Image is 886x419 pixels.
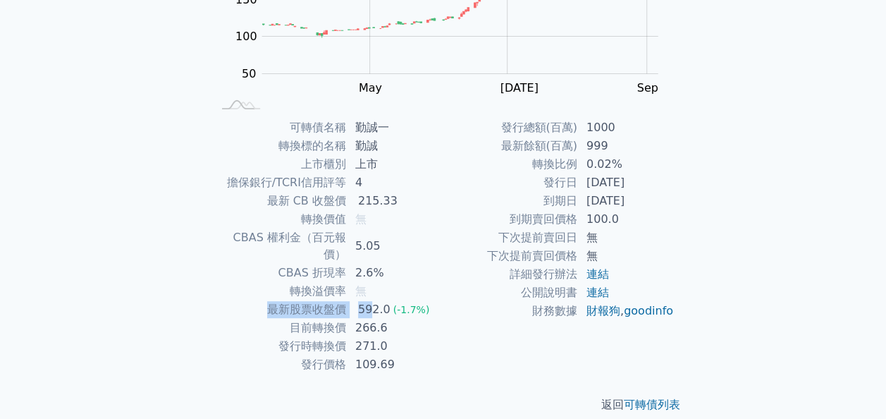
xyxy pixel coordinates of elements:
[578,137,675,155] td: 999
[355,301,393,318] div: 592.0
[347,319,443,337] td: 266.6
[578,302,675,320] td: ,
[578,192,675,210] td: [DATE]
[636,81,658,95] tspan: Sep
[586,267,609,281] a: 連結
[624,398,680,411] a: 可轉債列表
[443,210,578,229] td: 到期賣回價格
[347,155,443,174] td: 上市
[443,192,578,210] td: 到期日
[347,337,443,356] td: 271.0
[347,264,443,282] td: 2.6%
[355,193,400,209] div: 215.33
[212,319,347,337] td: 目前轉換價
[578,210,675,229] td: 100.0
[816,351,886,419] iframe: Chat Widget
[212,119,347,137] td: 可轉債名稱
[347,174,443,192] td: 4
[212,229,347,264] td: CBAS 權利金（百元報價）
[359,81,382,95] tspan: May
[212,192,347,210] td: 最新 CB 收盤價
[586,304,620,317] a: 財報狗
[578,155,675,174] td: 0.02%
[443,247,578,265] td: 下次提前賣回價格
[347,229,443,264] td: 5.05
[816,351,886,419] div: 聊天小工具
[347,356,443,374] td: 109.69
[443,174,578,192] td: 發行日
[212,137,347,155] td: 轉換標的名稱
[212,264,347,282] td: CBAS 折現率
[393,304,430,315] span: (-1.7%)
[443,119,578,137] td: 發行總額(百萬)
[347,137,443,155] td: 勤誠
[443,137,578,155] td: 最新餘額(百萬)
[355,212,367,226] span: 無
[578,174,675,192] td: [DATE]
[443,155,578,174] td: 轉換比例
[212,300,347,319] td: 最新股票收盤價
[242,67,256,80] tspan: 50
[578,247,675,265] td: 無
[212,356,347,374] td: 發行價格
[624,304,673,317] a: goodinfo
[195,396,691,413] p: 返回
[212,155,347,174] td: 上市櫃別
[586,286,609,299] a: 連結
[578,119,675,137] td: 1000
[212,282,347,300] td: 轉換溢價率
[347,119,443,137] td: 勤誠一
[443,302,578,320] td: 財務數據
[355,284,367,298] span: 無
[212,210,347,229] td: 轉換價值
[212,337,347,356] td: 發行時轉換價
[500,81,538,95] tspan: [DATE]
[443,284,578,302] td: 公開說明書
[443,229,578,247] td: 下次提前賣回日
[443,265,578,284] td: 詳細發行辦法
[235,30,257,43] tspan: 100
[578,229,675,247] td: 無
[212,174,347,192] td: 擔保銀行/TCRI信用評等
